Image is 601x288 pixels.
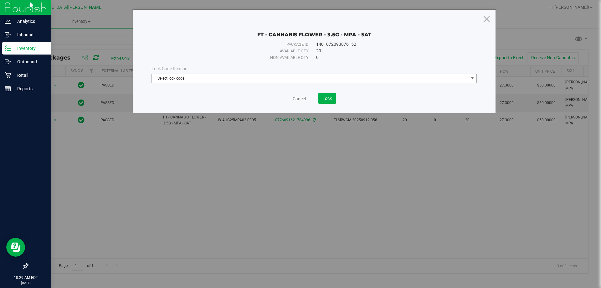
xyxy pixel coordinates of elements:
inline-svg: Outbound [5,59,11,65]
div: Non-available qty [166,55,309,61]
inline-svg: Analytics [5,18,11,24]
inline-svg: Inbound [5,32,11,38]
inline-svg: Retail [5,72,11,78]
div: Package ID [166,41,309,48]
iframe: Resource center [6,238,25,257]
p: Inbound [11,31,49,39]
p: Outbound [11,58,49,65]
div: 1401072093876152 [316,41,463,48]
p: Analytics [11,18,49,25]
div: 20 [316,48,463,54]
div: Available qty [166,48,309,54]
span: Lock [322,96,332,101]
p: Reports [11,85,49,92]
a: Cancel [293,96,306,102]
span: Lock Code Reason [152,66,187,71]
inline-svg: Inventory [5,45,11,51]
p: Inventory [11,45,49,52]
inline-svg: Reports [5,86,11,92]
p: [DATE] [3,280,49,285]
span: select [469,74,476,83]
button: Lock [318,93,336,104]
p: 10:29 AM EDT [3,275,49,280]
span: Select lock code [152,74,469,83]
p: Retail [11,71,49,79]
div: 0 [316,54,463,61]
div: FT - CANNABIS FLOWER - 3.5G - MPA - SAT [152,22,477,38]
